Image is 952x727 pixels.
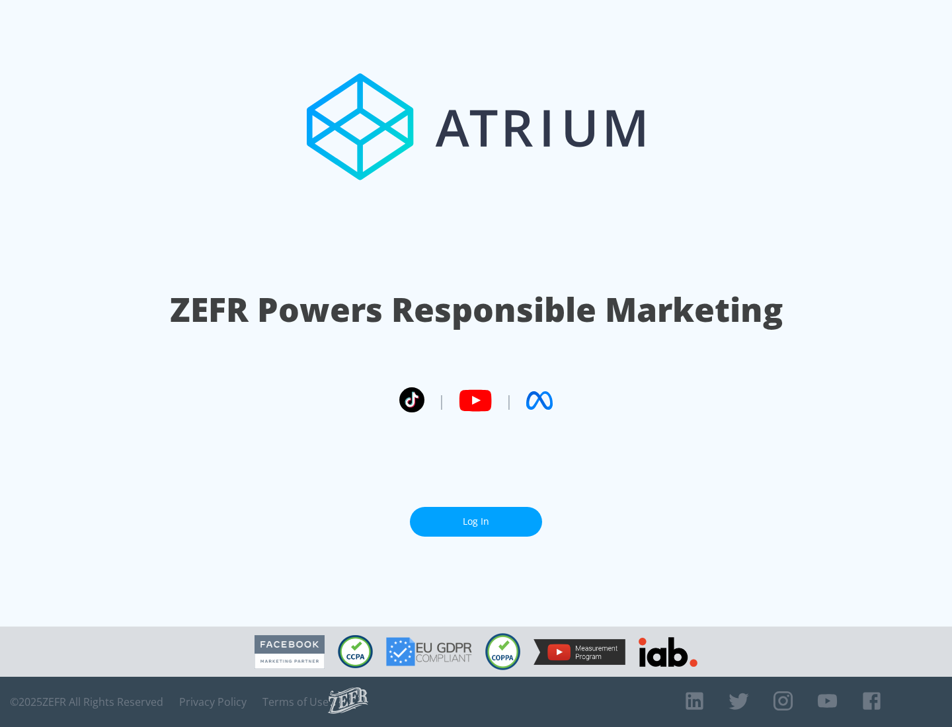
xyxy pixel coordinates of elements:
a: Privacy Policy [179,695,247,708]
h1: ZEFR Powers Responsible Marketing [170,287,783,332]
img: GDPR Compliant [386,637,472,666]
img: YouTube Measurement Program [534,639,625,665]
a: Terms of Use [262,695,329,708]
span: | [505,391,513,410]
span: | [438,391,446,410]
span: © 2025 ZEFR All Rights Reserved [10,695,163,708]
img: Facebook Marketing Partner [255,635,325,669]
img: CCPA Compliant [338,635,373,668]
img: IAB [639,637,697,667]
img: COPPA Compliant [485,633,520,670]
a: Log In [410,507,542,537]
